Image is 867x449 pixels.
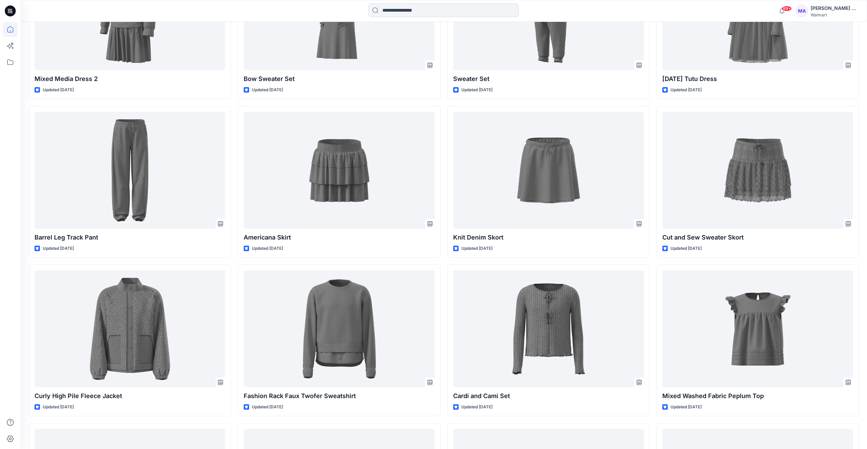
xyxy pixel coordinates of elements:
[453,233,644,242] p: Knit Denim Skort
[662,74,853,84] p: [DATE] Tutu Dress
[670,404,702,411] p: Updated [DATE]
[35,270,225,387] a: Curly High Pile Fleece Jacket
[461,86,492,94] p: Updated [DATE]
[244,74,434,84] p: Bow Sweater Set
[670,245,702,252] p: Updated [DATE]
[35,233,225,242] p: Barrel Leg Track Pant
[244,391,434,401] p: Fashion Rack Faux Twofer Sweatshirt
[811,4,858,12] div: [PERSON_NAME] Au-[PERSON_NAME]
[252,404,283,411] p: Updated [DATE]
[35,112,225,228] a: Barrel Leg Track Pant
[461,245,492,252] p: Updated [DATE]
[252,245,283,252] p: Updated [DATE]
[670,86,702,94] p: Updated [DATE]
[662,391,853,401] p: Mixed Washed Fabric Peplum Top
[453,112,644,228] a: Knit Denim Skort
[252,86,283,94] p: Updated [DATE]
[461,404,492,411] p: Updated [DATE]
[43,404,74,411] p: Updated [DATE]
[782,6,792,11] span: 99+
[244,233,434,242] p: Americana Skirt
[811,12,858,17] div: Walmart
[453,391,644,401] p: Cardi and Cami Set
[35,74,225,84] p: Mixed Media Dress 2
[453,270,644,387] a: Cardi and Cami Set
[35,391,225,401] p: Curly High Pile Fleece Jacket
[662,233,853,242] p: Cut and Sew Sweater Skort
[244,112,434,228] a: Americana Skirt
[662,112,853,228] a: Cut and Sew Sweater Skort
[244,270,434,387] a: Fashion Rack Faux Twofer Sweatshirt
[43,245,74,252] p: Updated [DATE]
[43,86,74,94] p: Updated [DATE]
[662,270,853,387] a: Mixed Washed Fabric Peplum Top
[453,74,644,84] p: Sweater Set
[796,5,808,17] div: MA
